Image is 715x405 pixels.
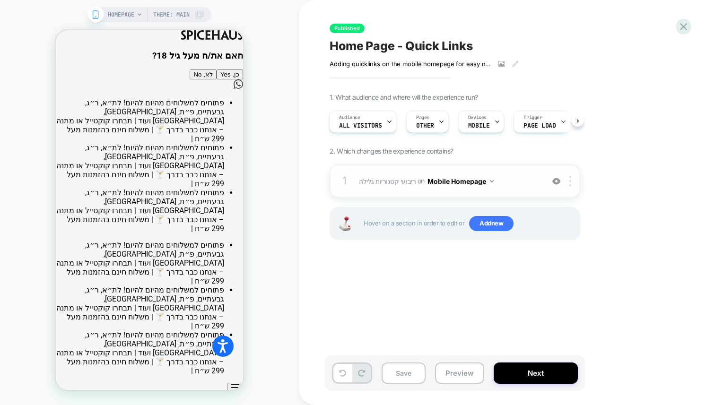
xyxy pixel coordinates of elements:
[335,216,354,231] img: Joystick
[416,122,434,129] span: OTHER
[161,39,187,49] button: כן, Yes
[171,353,187,363] button: Menu
[523,122,556,129] span: Page Load
[494,362,578,384] button: Next
[340,172,349,190] div: 1
[364,216,575,231] span: Hover on a section in order to edit or
[108,7,134,22] span: HOMEPAGE
[339,114,360,121] span: Audience
[330,147,453,155] span: 2. Which changes the experience contains?
[569,176,571,186] img: close
[359,177,416,185] span: ריבועי קטגוריות גלילה
[416,114,429,121] span: Pages
[468,122,489,129] span: MOBILE
[330,24,365,33] span: Published
[330,39,472,53] span: Home Page - Quick Links
[523,114,542,121] span: Trigger
[418,175,425,187] span: on
[330,60,491,68] span: Adding quicklinks on the mobile homepage for easy navigation - including links to the RH page
[330,93,478,101] span: 1. What audience and where will the experience run?
[552,177,560,185] img: crossed eye
[469,216,514,231] span: Add new
[153,7,190,22] span: Theme: MAIN
[134,39,160,49] button: לא, No
[468,114,487,121] span: Devices
[427,174,494,188] button: Mobile Homepage
[435,362,484,384] button: Preview
[382,362,426,384] button: Save
[339,122,382,129] span: All Visitors
[490,180,494,182] img: down arrow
